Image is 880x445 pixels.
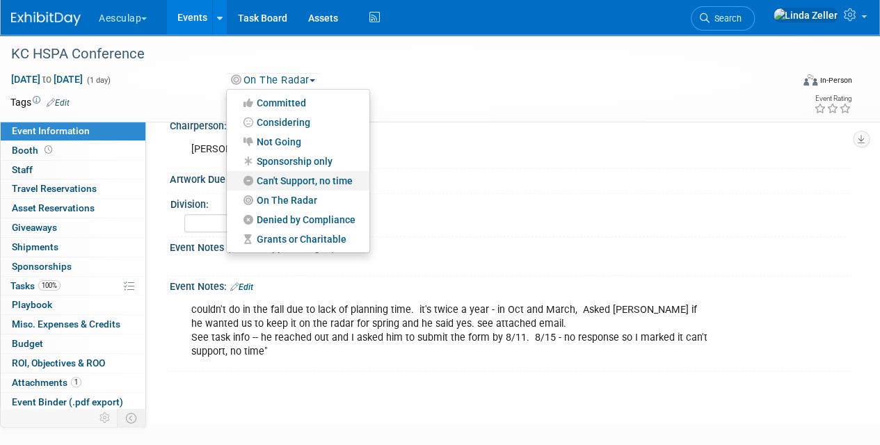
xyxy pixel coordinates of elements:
[1,161,145,179] a: Staff
[170,237,852,255] div: Event Notes (will not appear on grid):
[1,373,145,392] a: Attachments1
[227,229,369,249] a: Grants or Charitable
[12,299,52,310] span: Playbook
[691,6,755,31] a: Search
[12,183,97,194] span: Travel Reservations
[170,276,852,294] div: Event Notes:
[12,338,43,349] span: Budget
[47,98,70,108] a: Edit
[1,141,145,160] a: Booth
[814,95,851,102] div: Event Rating
[227,132,369,152] a: Not Going
[12,202,95,213] span: Asset Reservations
[12,145,55,156] span: Booth
[71,377,81,387] span: 1
[86,76,111,85] span: (1 day)
[1,393,145,412] a: Event Binder (.pdf export)
[93,409,118,427] td: Personalize Event Tab Strip
[773,8,838,23] img: Linda Zeller
[12,261,72,272] span: Sponsorships
[12,357,105,369] span: ROI, Objectives & ROO
[10,95,70,109] td: Tags
[42,145,55,155] span: Booth not reserved yet
[226,73,321,88] button: On The Radar
[12,377,81,388] span: Attachments
[12,396,123,407] span: Event Binder (.pdf export)
[12,164,33,175] span: Staff
[803,74,817,86] img: Format-Inperson.png
[227,210,369,229] a: Denied by Compliance
[118,409,146,427] td: Toggle Event Tabs
[230,282,253,292] a: Edit
[182,136,717,163] div: [PERSON_NAME]
[10,280,61,291] span: Tasks
[819,75,852,86] div: In-Person
[227,152,369,171] a: Sponsorship only
[1,296,145,314] a: Playbook
[40,74,54,85] span: to
[710,13,742,24] span: Search
[1,179,145,198] a: Travel Reservations
[1,238,145,257] a: Shipments
[1,122,145,140] a: Event Information
[1,354,145,373] a: ROI, Objectives & ROO
[170,194,846,211] div: Division:
[170,169,852,187] div: Artwork Due Date:
[10,73,83,86] span: [DATE] [DATE]
[1,257,145,276] a: Sponsorships
[1,199,145,218] a: Asset Reservations
[1,277,145,296] a: Tasks100%
[170,115,852,133] div: Chairperson:
[12,241,58,252] span: Shipments
[1,218,145,237] a: Giveaways
[12,125,90,136] span: Event Information
[182,296,717,366] div: couldn't do in the fall due to lack of planning time. it's twice a year - in Oct and March, Asked...
[1,315,145,334] a: Misc. Expenses & Credits
[12,222,57,233] span: Giveaways
[729,72,852,93] div: Event Format
[12,318,120,330] span: Misc. Expenses & Credits
[38,280,61,291] span: 100%
[227,93,369,113] a: Committed
[227,113,369,132] a: Considering
[1,334,145,353] a: Budget
[227,171,369,191] a: Can't Support, no time
[11,12,81,26] img: ExhibitDay
[227,191,369,210] a: On The Radar
[6,42,781,67] div: KC HSPA Conference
